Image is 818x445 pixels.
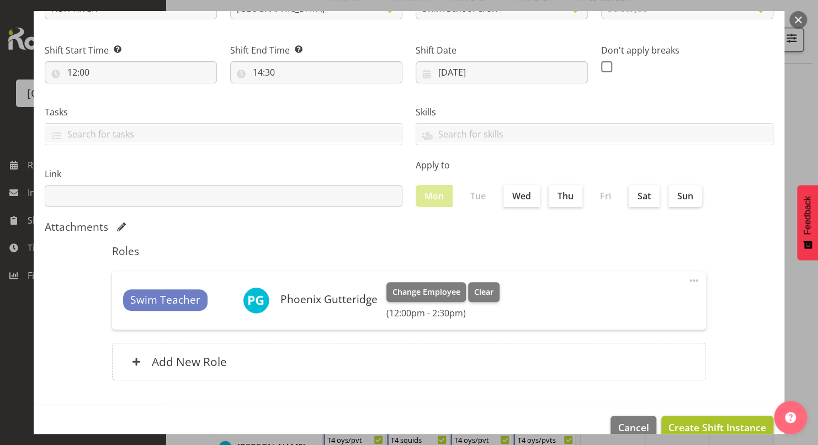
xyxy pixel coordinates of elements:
[243,287,269,314] img: phoenix-gutteridge10910.jpg
[130,292,200,308] span: Swim Teacher
[45,61,217,83] input: Click to select...
[610,416,656,440] button: Cancel
[112,245,706,258] h5: Roles
[416,105,773,119] label: Skills
[474,286,493,298] span: Clear
[416,125,773,142] input: Search for skills
[416,44,588,57] label: Shift Date
[386,282,466,302] button: Change Employee
[386,308,500,319] h6: (12:00pm - 2:30pm)
[416,61,588,83] input: Click to select...
[797,185,818,260] button: Feedback - Show survey
[629,185,660,207] label: Sat
[503,185,540,207] label: Wed
[45,167,402,181] label: Link
[230,61,402,83] input: Click to select...
[280,293,378,305] h6: Phoenix Gutteridge
[45,220,108,234] h5: Attachments
[416,185,453,207] label: Mon
[661,416,773,440] button: Create Shift Instance
[803,196,812,235] span: Feedback
[392,286,460,298] span: Change Employee
[601,44,773,57] label: Don't apply breaks
[591,185,620,207] label: Fri
[416,158,773,172] label: Apply to
[785,412,796,423] img: help-xxl-2.png
[45,125,402,142] input: Search for tasks
[668,420,766,435] span: Create Shift Instance
[45,105,402,119] label: Tasks
[468,282,500,302] button: Clear
[230,44,402,57] label: Shift End Time
[152,354,227,369] h6: Add New Role
[549,185,582,207] label: Thu
[668,185,702,207] label: Sun
[461,185,495,207] label: Tue
[45,44,217,57] label: Shift Start Time
[618,420,649,435] span: Cancel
